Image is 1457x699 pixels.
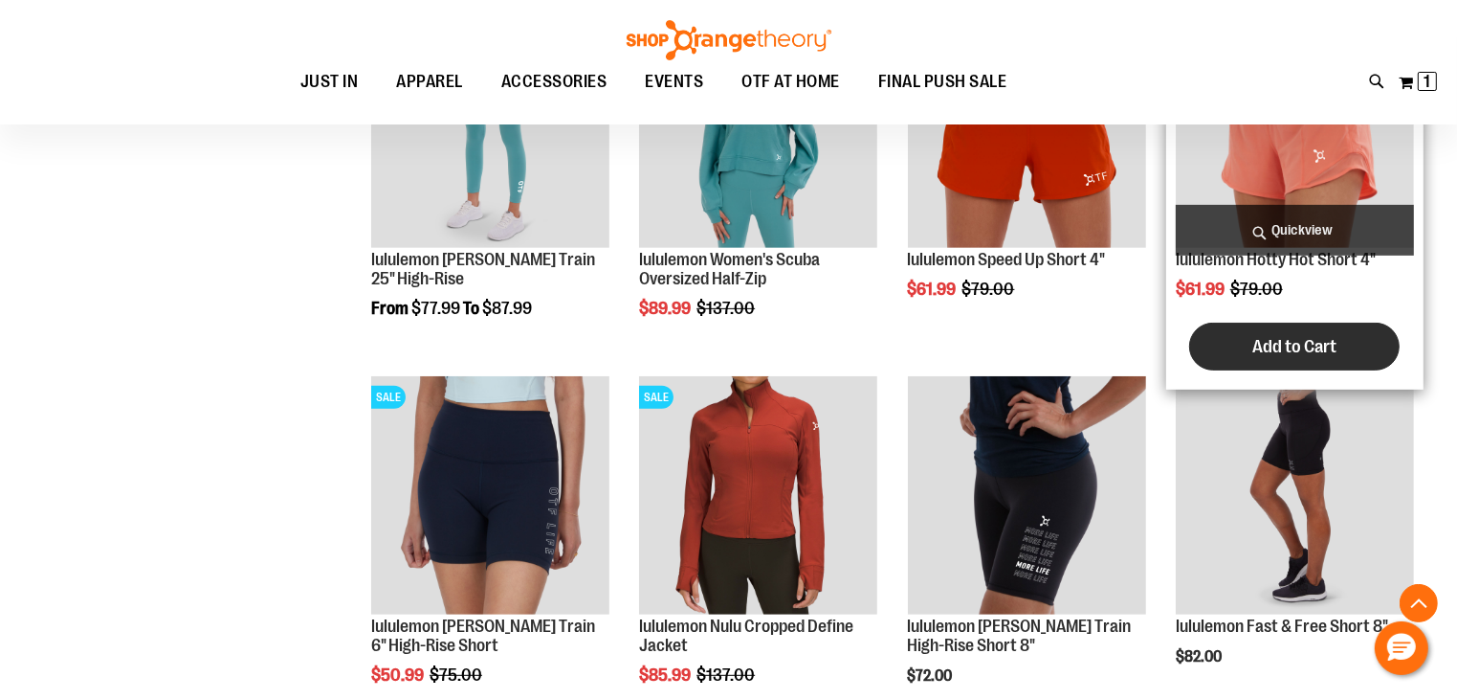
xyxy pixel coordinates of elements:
a: OTF AT HOME [722,60,859,104]
span: ACCESSORIES [501,60,607,103]
span: $137.00 [696,665,758,685]
span: OTF AT HOME [741,60,840,103]
a: lululemon Nulu Cropped Define Jacket [639,617,853,655]
span: $61.99 [1176,280,1227,299]
span: $137.00 [696,299,758,318]
a: Product image for lululemon Womens Wunder Train High-Rise Tight 25inSALE [371,10,609,251]
a: APPAREL [377,60,482,103]
span: SALE [639,386,673,409]
img: Product image for lululemon Speed Up Short 4" [908,10,1146,248]
a: lululemon Fast & Free Short 8" [1176,617,1388,636]
a: Quickview [1176,205,1414,256]
a: lululemon Hotty Hot Short 4" [1176,250,1376,269]
a: lululemon Women's Scuba Oversized Half-Zip [639,250,820,288]
img: Product image for lululemon Fast & Free Short 8" [1176,376,1414,615]
span: $79.00 [1230,280,1286,299]
span: $85.99 [639,665,694,685]
a: Product image for lululemon Wunder Train High-Rise Short 8" [908,376,1146,618]
img: Product image for lululemon Wunder Train High-Rise Short 8" [908,376,1146,615]
a: ACCESSORIES [482,60,627,104]
a: lululemon Speed Up Short 4" [908,250,1106,269]
img: lululemon Hotty Hot Short 4" [1176,10,1414,248]
a: Product image for lululemon Nulu Cropped Define JacketSALE [639,376,877,618]
span: $89.99 [639,299,694,318]
span: 1 [1424,72,1431,91]
button: Hello, have a question? Let’s chat. [1375,621,1428,675]
a: lululemon [PERSON_NAME] Train High-Rise Short 8" [908,617,1132,655]
a: Product image for lululemon Wunder Train 6" High-Rise ShortSALE [371,376,609,618]
img: Product image for lululemon Nulu Cropped Define Jacket [639,376,877,615]
a: Product image for lululemon Womens Scuba Oversized Half ZipSALE [639,10,877,251]
span: APPAREL [396,60,463,103]
span: $50.99 [371,665,427,685]
img: Product image for lululemon Womens Wunder Train High-Rise Tight 25in [371,10,609,248]
span: JUST IN [300,60,359,103]
img: Product image for lululemon Wunder Train 6" High-Rise Short [371,376,609,615]
span: EVENTS [645,60,703,103]
button: Back To Top [1400,584,1438,622]
span: $82.00 [1176,648,1225,665]
span: $61.99 [908,280,960,299]
a: lululemon [PERSON_NAME] Train 25" High-Rise [371,250,595,288]
a: FINAL PUSH SALE [859,60,1027,104]
span: From [371,299,408,318]
a: JUST IN [281,60,378,104]
a: lululemon Hotty Hot Short 4"SALE [1176,10,1414,251]
a: Product image for lululemon Fast & Free Short 8" [1176,376,1414,618]
img: Shop Orangetheory [624,20,834,60]
span: $72.00 [908,667,956,685]
span: $75.00 [430,665,485,685]
a: Product image for lululemon Speed Up Short 4"SALE [908,10,1146,251]
img: Product image for lululemon Womens Scuba Oversized Half Zip [639,10,877,248]
a: EVENTS [626,60,722,104]
span: To [463,299,479,318]
span: $79.00 [962,280,1018,299]
button: Add to Cart [1189,323,1400,371]
a: lululemon [PERSON_NAME] Train 6" High-Rise Short [371,617,595,655]
span: SALE [371,386,406,409]
span: Add to Cart [1252,336,1336,357]
span: FINAL PUSH SALE [878,60,1007,103]
span: $87.99 [482,299,532,318]
span: $77.99 [411,299,460,318]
